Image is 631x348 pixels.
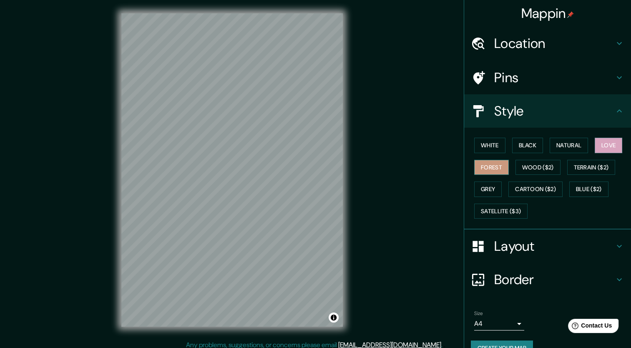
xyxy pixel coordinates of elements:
button: Satellite ($3) [474,204,528,219]
button: Wood ($2) [515,160,561,175]
button: Forest [474,160,509,175]
button: Terrain ($2) [567,160,616,175]
iframe: Help widget launcher [557,315,622,339]
button: Black [512,138,543,153]
h4: Mappin [521,5,574,22]
div: Location [464,27,631,60]
h4: Pins [494,69,614,86]
div: A4 [474,317,524,330]
div: Style [464,94,631,128]
label: Size [474,310,483,317]
h4: Layout [494,238,614,255]
button: Toggle attribution [329,313,339,323]
div: Pins [464,61,631,94]
button: Blue ($2) [569,182,608,197]
canvas: Map [121,13,343,327]
h4: Location [494,35,614,52]
div: Layout [464,229,631,263]
h4: Border [494,271,614,288]
button: White [474,138,505,153]
div: Border [464,263,631,296]
h4: Style [494,103,614,119]
button: Natural [550,138,588,153]
button: Grey [474,182,502,197]
img: pin-icon.png [567,11,574,18]
button: Cartoon ($2) [508,182,563,197]
button: Love [595,138,622,153]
